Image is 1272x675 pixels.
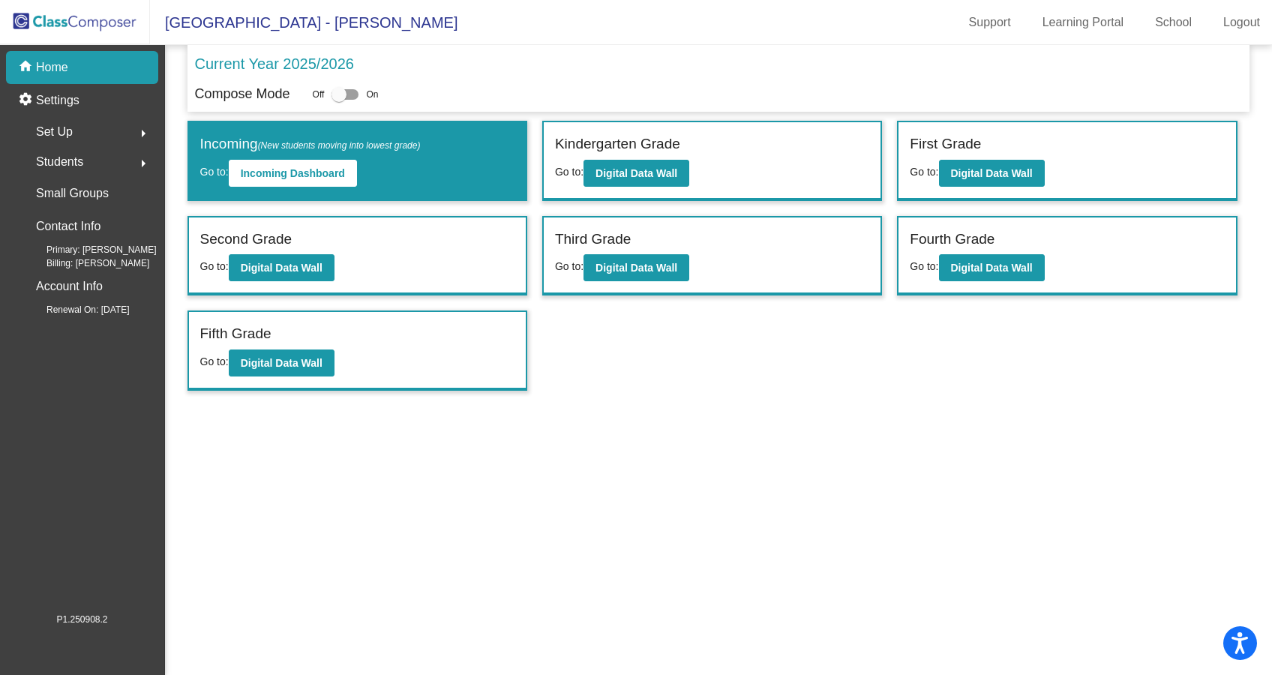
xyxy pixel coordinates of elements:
[258,140,421,151] span: (New students moving into lowest grade)
[910,229,994,250] label: Fourth Grade
[22,243,157,256] span: Primary: [PERSON_NAME]
[555,166,583,178] span: Go to:
[595,167,677,179] b: Digital Data Wall
[595,262,677,274] b: Digital Data Wall
[200,133,421,155] label: Incoming
[583,254,689,281] button: Digital Data Wall
[36,276,103,297] p: Account Info
[36,121,73,142] span: Set Up
[1030,10,1136,34] a: Learning Portal
[1211,10,1272,34] a: Logout
[200,355,229,367] span: Go to:
[313,88,325,101] span: Off
[951,262,1033,274] b: Digital Data Wall
[910,166,938,178] span: Go to:
[36,216,100,237] p: Contact Info
[555,133,680,155] label: Kindergarten Grade
[939,254,1045,281] button: Digital Data Wall
[910,133,981,155] label: First Grade
[555,229,631,250] label: Third Grade
[957,10,1023,34] a: Support
[195,52,354,75] p: Current Year 2025/2026
[36,151,83,172] span: Students
[22,256,149,270] span: Billing: [PERSON_NAME]
[1143,10,1204,34] a: School
[22,303,129,316] span: Renewal On: [DATE]
[229,349,334,376] button: Digital Data Wall
[229,160,357,187] button: Incoming Dashboard
[36,91,79,109] p: Settings
[36,58,68,76] p: Home
[200,229,292,250] label: Second Grade
[229,254,334,281] button: Digital Data Wall
[200,166,229,178] span: Go to:
[910,260,938,272] span: Go to:
[241,262,322,274] b: Digital Data Wall
[195,84,290,104] p: Compose Mode
[939,160,1045,187] button: Digital Data Wall
[134,124,152,142] mat-icon: arrow_right
[555,260,583,272] span: Go to:
[18,91,36,109] mat-icon: settings
[200,323,271,345] label: Fifth Grade
[134,154,152,172] mat-icon: arrow_right
[951,167,1033,179] b: Digital Data Wall
[150,10,457,34] span: [GEOGRAPHIC_DATA] - [PERSON_NAME]
[241,357,322,369] b: Digital Data Wall
[200,260,229,272] span: Go to:
[36,183,109,204] p: Small Groups
[366,88,378,101] span: On
[241,167,345,179] b: Incoming Dashboard
[583,160,689,187] button: Digital Data Wall
[18,58,36,76] mat-icon: home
